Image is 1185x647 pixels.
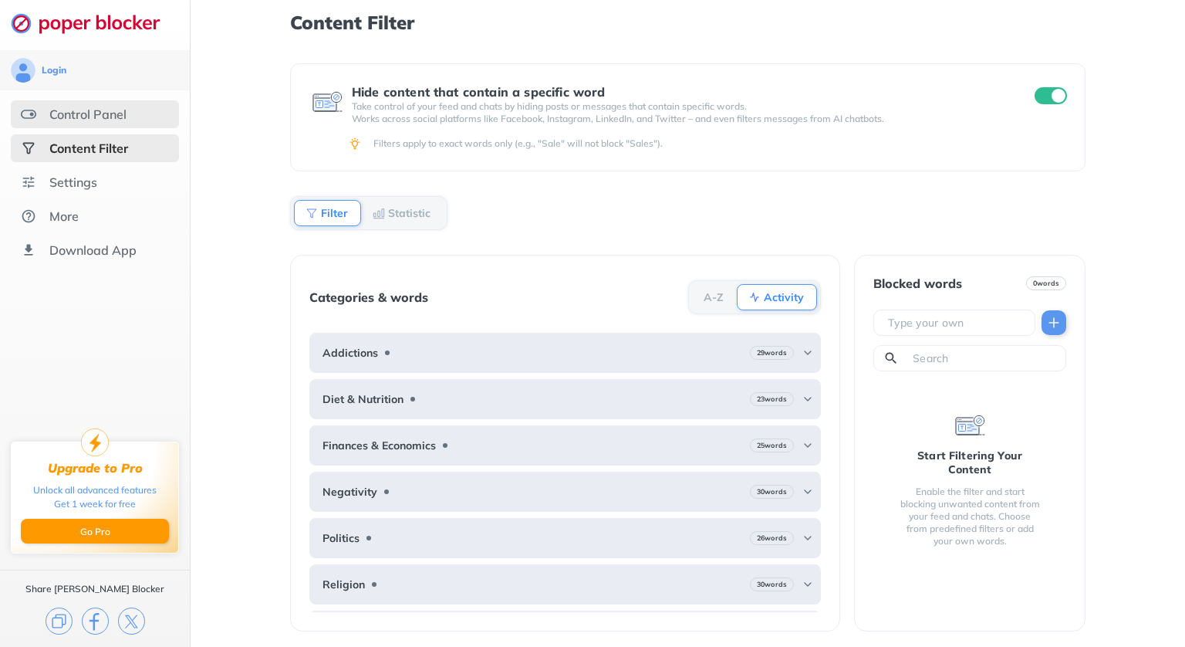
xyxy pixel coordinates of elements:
[757,394,787,405] b: 23 words
[322,486,377,498] b: Negativity
[911,351,1059,366] input: Search
[873,276,962,290] div: Blocked words
[81,429,109,456] img: upgrade-to-pro.svg
[25,583,164,595] div: Share [PERSON_NAME] Blocker
[898,449,1042,476] div: Start Filtering Your Content
[54,497,136,511] div: Get 1 week for free
[21,208,36,224] img: about.svg
[42,64,66,76] div: Login
[82,608,109,635] img: facebook.svg
[352,100,1007,113] p: Take control of your feed and chats by hiding posts or messages that contain specific words.
[757,579,787,590] b: 30 words
[322,347,378,359] b: Addictions
[46,608,73,635] img: copy.svg
[33,483,157,497] div: Unlock all advanced features
[352,85,1007,99] div: Hide content that contain a specific word
[21,174,36,190] img: settings.svg
[49,242,137,258] div: Download App
[757,486,787,497] b: 30 words
[309,290,428,304] div: Categories & words
[1033,278,1059,289] b: 0 words
[21,141,36,156] img: social-selected.svg
[322,393,403,405] b: Diet & Nutrition
[748,291,761,303] img: Activity
[49,174,97,190] div: Settings
[757,440,787,451] b: 25 words
[757,533,787,544] b: 26 words
[48,461,143,476] div: Upgrade to Pro
[21,107,36,122] img: features.svg
[21,242,36,258] img: download-app.svg
[373,137,1064,150] div: Filters apply to exact words only (e.g., "Sale" will not block "Sales").
[49,107,127,122] div: Control Panel
[373,207,385,219] img: Statistic
[118,608,145,635] img: x.svg
[352,113,1007,125] p: Works across social platforms like Facebook, Instagram, LinkedIn, and Twitter – and even filters ...
[49,208,79,224] div: More
[49,141,128,156] div: Content Filter
[321,208,348,218] b: Filter
[764,293,804,302] b: Activity
[322,578,365,591] b: Religion
[11,58,35,83] img: avatar.svg
[757,347,787,358] b: 29 words
[704,293,724,302] b: A-Z
[21,519,169,544] button: Go Pro
[898,486,1042,547] div: Enable the filter and start blocking unwanted content from your feed and chats. Choose from prede...
[322,532,360,544] b: Politics
[11,12,177,34] img: logo-webpage.svg
[306,207,318,219] img: Filter
[886,315,1028,330] input: Type your own
[322,439,436,452] b: Finances & Economics
[388,208,430,218] b: Statistic
[290,12,1085,32] h1: Content Filter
